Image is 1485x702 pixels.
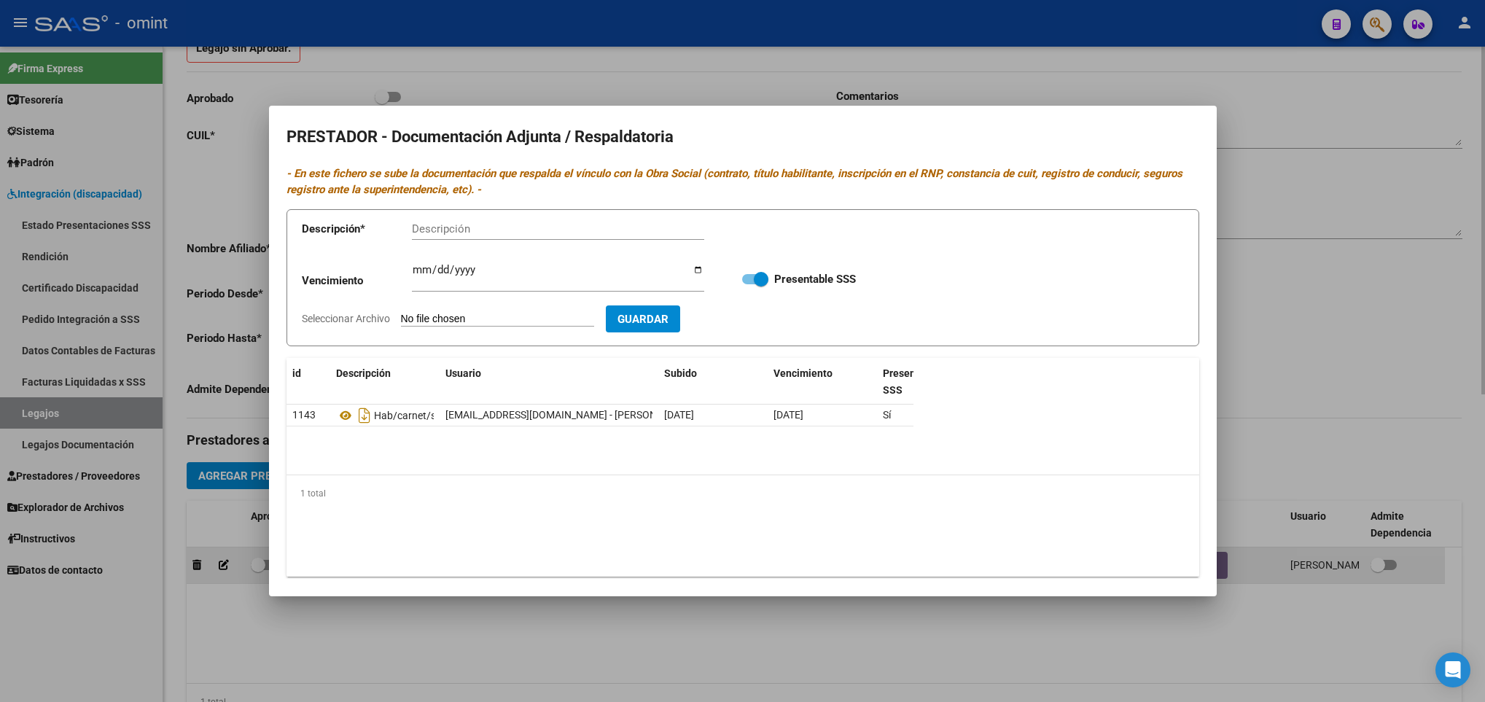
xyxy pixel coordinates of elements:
[883,367,940,396] span: Presentable SSS
[445,367,481,379] span: Usuario
[287,475,1199,512] div: 1 total
[664,367,697,379] span: Subido
[336,367,391,379] span: Descripción
[330,358,440,406] datatable-header-cell: Descripción
[617,313,669,326] span: Guardar
[292,409,316,421] span: 1143
[658,358,768,406] datatable-header-cell: Subido
[287,358,330,406] datatable-header-cell: id
[774,273,856,286] strong: Presentable SSS
[287,123,1199,151] h2: PRESTADOR - Documentación Adjunta / Respaldatoria
[302,221,412,238] p: Descripción
[445,409,693,421] span: [EMAIL_ADDRESS][DOMAIN_NAME] - [PERSON_NAME]
[883,409,891,421] span: Sí
[773,367,833,379] span: Vencimiento
[1435,652,1470,687] div: Open Intercom Messenger
[768,358,877,406] datatable-header-cell: Vencimiento
[302,273,412,289] p: Vencimiento
[292,367,301,379] span: id
[287,167,1182,197] i: - En este fichero se sube la documentación que respalda el vínculo con la Obra Social (contrato, ...
[773,409,803,421] span: [DATE]
[374,410,502,421] span: Hab/carnet/seguro/itv/arca
[355,404,374,427] i: Descargar documento
[440,358,658,406] datatable-header-cell: Usuario
[664,409,694,421] span: [DATE]
[302,313,390,324] span: Seleccionar Archivo
[877,358,964,406] datatable-header-cell: Presentable SSS
[606,305,680,332] button: Guardar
